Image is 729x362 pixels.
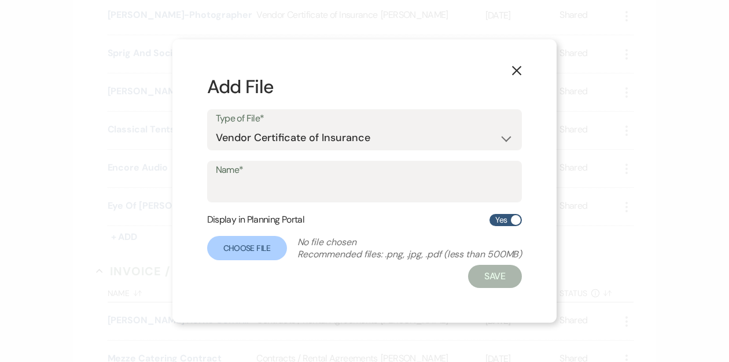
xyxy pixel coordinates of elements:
[207,213,522,227] div: Display in Planning Portal
[297,236,522,260] p: No file chosen Recommended files: .png, .jpg, .pdf (less than 500MB)
[207,74,522,100] h2: Add File
[495,213,507,227] span: Yes
[468,265,522,288] button: Save
[216,162,514,179] label: Name*
[216,110,514,127] label: Type of File*
[207,236,287,260] label: Choose File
